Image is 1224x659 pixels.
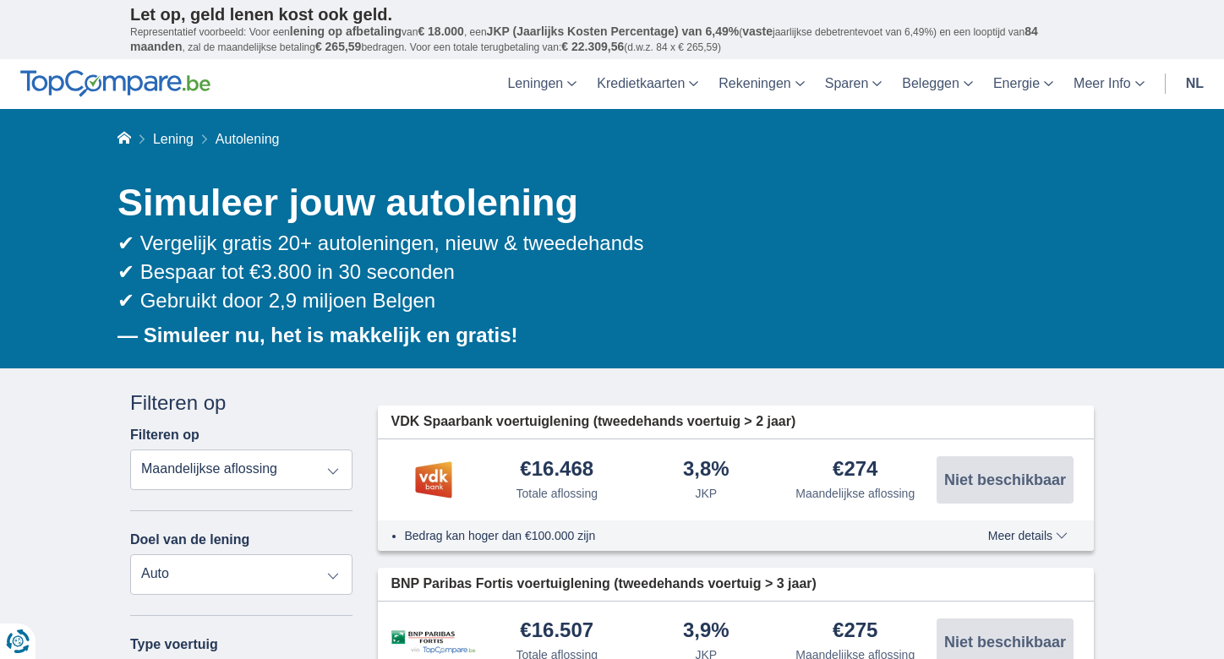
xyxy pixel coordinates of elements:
a: Energie [983,59,1063,109]
button: Meer details [975,529,1080,542]
span: VDK Spaarbank voertuiglening (tweedehands voertuig > 2 jaar) [391,412,796,432]
span: lening op afbetaling [290,25,402,38]
span: € 265,59 [315,40,362,53]
img: TopCompare [20,70,210,97]
div: €16.468 [520,459,593,482]
span: € 22.309,56 [561,40,624,53]
div: Maandelijkse aflossing [795,485,915,502]
label: Type voertuig [130,637,218,652]
span: Meer details [988,530,1068,542]
span: € 18.000 [418,25,464,38]
div: €16.507 [520,620,593,643]
span: 84 maanden [130,25,1038,53]
span: Niet beschikbaar [944,472,1066,487]
div: €275 [833,620,877,643]
div: €274 [833,459,877,482]
a: nl [1176,59,1214,109]
a: Home [117,132,131,146]
div: Filteren op [130,389,352,417]
span: Niet beschikbaar [944,634,1066,650]
b: — Simuleer nu, het is makkelijk en gratis! [117,324,518,346]
div: Totale aflossing [516,485,598,502]
p: Let op, geld lenen kost ook geld. [130,4,1094,25]
a: Kredietkaarten [587,59,708,109]
label: Doel van de lening [130,532,249,547]
h1: Simuleer jouw autolening [117,177,1094,229]
a: Sparen [815,59,893,109]
a: Meer Info [1063,59,1155,109]
span: Autolening [216,132,280,146]
button: Niet beschikbaar [937,456,1074,504]
a: Lening [153,132,194,146]
span: JKP (Jaarlijks Kosten Percentage) van 6,49% [487,25,740,38]
a: Leningen [497,59,587,109]
img: product.pl.alt BNP Paribas Fortis [391,630,476,655]
span: vaste [742,25,773,38]
img: product.pl.alt VDK bank [391,459,476,501]
div: JKP [695,485,717,502]
div: ✔ Vergelijk gratis 20+ autoleningen, nieuw & tweedehands ✔ Bespaar tot €3.800 in 30 seconden ✔ Ge... [117,229,1094,316]
div: 3,8% [683,459,729,482]
li: Bedrag kan hoger dan €100.000 zijn [405,527,926,544]
p: Representatief voorbeeld: Voor een van , een ( jaarlijkse debetrentevoet van 6,49%) en een loopti... [130,25,1094,55]
div: 3,9% [683,620,729,643]
a: Beleggen [892,59,983,109]
label: Filteren op [130,428,199,443]
a: Rekeningen [708,59,814,109]
span: BNP Paribas Fortis voertuiglening (tweedehands voertuig > 3 jaar) [391,575,817,594]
